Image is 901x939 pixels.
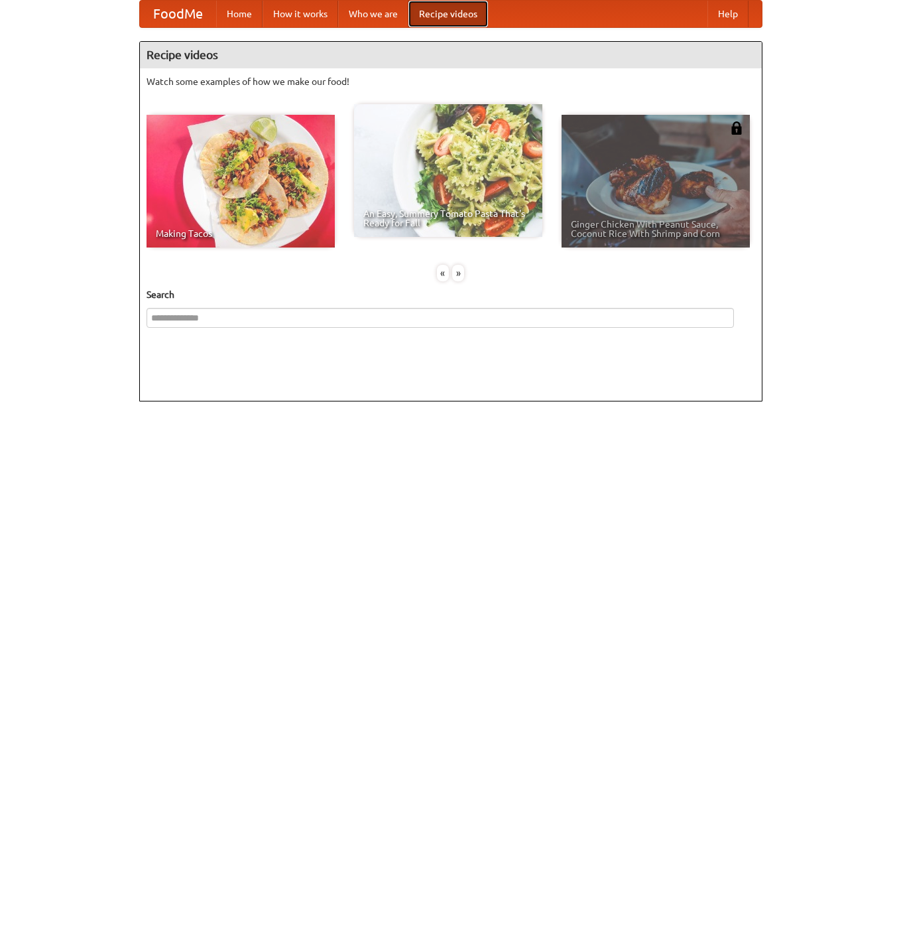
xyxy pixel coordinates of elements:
a: Recipe videos [408,1,488,27]
a: Home [216,1,263,27]
img: 483408.png [730,121,743,135]
p: Watch some examples of how we make our food! [147,75,755,88]
a: An Easy, Summery Tomato Pasta That's Ready for Fall [354,104,542,237]
h4: Recipe videos [140,42,762,68]
a: Who we are [338,1,408,27]
div: » [452,265,464,281]
a: How it works [263,1,338,27]
a: Making Tacos [147,115,335,248]
span: An Easy, Summery Tomato Pasta That's Ready for Fall [363,209,533,228]
h5: Search [147,288,755,301]
span: Making Tacos [156,229,326,238]
div: « [437,265,449,281]
a: Help [707,1,749,27]
a: FoodMe [140,1,216,27]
